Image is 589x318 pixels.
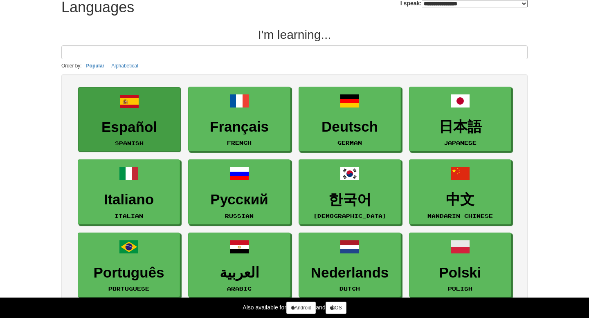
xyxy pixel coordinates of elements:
[303,119,396,135] h3: Deutsch
[326,302,346,314] a: iOS
[78,159,180,224] a: ItalianoItalian
[83,119,176,135] h3: Español
[414,265,507,281] h3: Polski
[427,213,493,219] small: Mandarin Chinese
[61,63,82,69] small: Order by:
[409,233,511,298] a: PolskiPolish
[78,87,180,152] a: EspañolSpanish
[61,28,528,41] h2: I'm learning...
[414,119,507,135] h3: 日本語
[299,233,401,298] a: NederlandsDutch
[299,87,401,152] a: DeutschGerman
[84,61,107,70] button: Popular
[286,302,316,314] a: Android
[82,265,175,281] h3: Português
[193,119,286,135] h3: Français
[303,192,396,208] h3: 한국어
[303,265,396,281] h3: Nederlands
[313,213,387,219] small: [DEMOGRAPHIC_DATA]
[188,233,290,298] a: العربيةArabic
[448,286,472,291] small: Polish
[414,192,507,208] h3: 中文
[115,213,143,219] small: Italian
[193,265,286,281] h3: العربية
[108,286,149,291] small: Portuguese
[409,87,511,152] a: 日本語Japanese
[188,159,290,224] a: РусскийRussian
[82,192,175,208] h3: Italiano
[193,192,286,208] h3: Русский
[339,286,360,291] small: Dutch
[337,140,362,146] small: German
[188,87,290,152] a: FrançaisFrench
[225,213,254,219] small: Russian
[227,140,252,146] small: French
[78,233,180,298] a: PortuguêsPortuguese
[444,140,477,146] small: Japanese
[115,140,144,146] small: Spanish
[409,159,511,224] a: 中文Mandarin Chinese
[227,286,252,291] small: Arabic
[299,159,401,224] a: 한국어[DEMOGRAPHIC_DATA]
[109,61,140,70] button: Alphabetical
